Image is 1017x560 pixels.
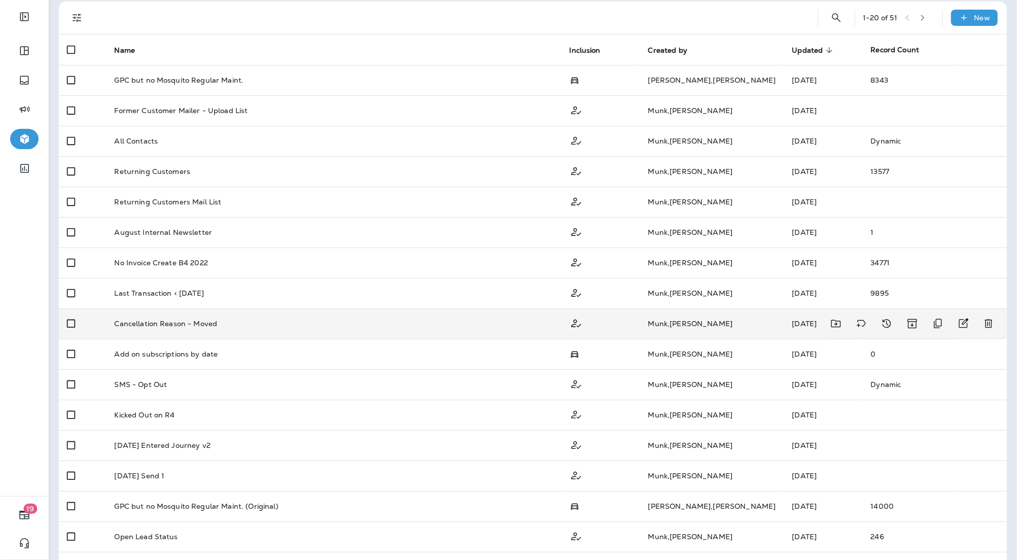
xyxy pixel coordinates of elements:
[863,521,1007,552] td: 246
[792,46,823,55] span: Updated
[640,339,784,369] td: Munk , [PERSON_NAME]
[784,521,862,552] td: [DATE]
[784,491,862,521] td: [DATE]
[570,227,583,236] span: Customer Only
[784,430,862,461] td: [DATE]
[648,46,700,55] span: Created by
[570,166,583,175] span: Customer Only
[784,400,862,430] td: [DATE]
[640,491,784,521] td: [PERSON_NAME] , [PERSON_NAME]
[871,45,920,54] span: Record Count
[863,156,1007,187] td: 13577
[784,217,862,248] td: [DATE]
[784,65,862,95] td: [DATE]
[640,461,784,491] td: Munk , [PERSON_NAME]
[10,7,39,27] button: Expand Sidebar
[928,313,948,334] button: Duplicate Segment
[640,95,784,126] td: Munk , [PERSON_NAME]
[640,65,784,95] td: [PERSON_NAME] , [PERSON_NAME]
[640,156,784,187] td: Munk , [PERSON_NAME]
[863,14,897,22] div: 1 - 20 of 51
[114,167,190,176] p: Returning Customers
[114,259,208,267] p: No Invoice Create B4 2022
[570,46,601,55] span: Inclusion
[784,308,862,339] td: [DATE]
[640,126,784,156] td: Munk , [PERSON_NAME]
[876,313,897,334] button: View Changelog
[640,400,784,430] td: Munk , [PERSON_NAME]
[114,289,204,297] p: Last Transaction < [DATE]
[114,502,278,510] p: GPC but no Mosquito Regular Maint. (Original)
[978,313,999,334] button: Delete
[570,349,580,358] span: Possession
[570,105,583,114] span: Customer Only
[851,313,871,334] button: Add tags
[784,278,862,308] td: [DATE]
[784,187,862,217] td: [DATE]
[570,531,583,540] span: Customer Only
[863,339,1007,369] td: 0
[10,505,39,525] button: 19
[640,521,784,552] td: Munk , [PERSON_NAME]
[784,95,862,126] td: [DATE]
[570,46,614,55] span: Inclusion
[570,75,580,84] span: Possession
[114,198,221,206] p: Returning Customers Mail List
[570,196,583,205] span: Customer Only
[114,441,211,449] p: [DATE] Entered Journey v2
[863,217,1007,248] td: 1
[640,369,784,400] td: Munk , [PERSON_NAME]
[826,8,847,28] button: Search Segments
[114,350,218,358] p: Add on subscriptions by date
[570,470,583,479] span: Customer Only
[114,411,174,419] p: Kicked Out on R4
[114,320,217,328] p: Cancellation Reason - Moved
[570,257,583,266] span: Customer Only
[640,217,784,248] td: Munk , [PERSON_NAME]
[974,14,990,22] p: New
[640,248,784,278] td: Munk , [PERSON_NAME]
[640,278,784,308] td: Munk , [PERSON_NAME]
[784,369,862,400] td: [DATE]
[902,313,923,334] button: Archive
[570,288,583,297] span: Customer Only
[24,504,38,514] span: 19
[863,65,1007,95] td: 8343
[570,440,583,449] span: Customer Only
[863,278,1007,308] td: 9895
[784,339,862,369] td: [DATE]
[826,313,846,334] button: Move to folder
[67,8,87,28] button: Filters
[570,501,580,510] span: Possession
[784,248,862,278] td: [DATE]
[792,46,836,55] span: Updated
[114,380,167,389] p: SMS - Opt Out
[863,126,1007,156] td: Dynamic
[570,379,583,388] span: Customer Only
[863,248,1007,278] td: 34771
[570,318,583,327] span: Customer Only
[114,76,243,84] p: GPC but no Mosquito Regular Maint.
[784,156,862,187] td: [DATE]
[570,409,583,418] span: Customer Only
[640,308,784,339] td: Munk , [PERSON_NAME]
[640,430,784,461] td: Munk , [PERSON_NAME]
[784,126,862,156] td: [DATE]
[640,187,784,217] td: Munk , [PERSON_NAME]
[114,533,178,541] p: Open Lead Status
[648,46,687,55] span: Created by
[570,135,583,145] span: Customer Only
[114,46,148,55] span: Name
[114,46,135,55] span: Name
[114,137,158,145] p: All Contacts
[114,107,248,115] p: Former Customer Mailer - Upload List
[863,369,1007,400] td: Dynamic
[114,228,212,236] p: August Internal Newsletter
[784,461,862,491] td: [DATE]
[953,313,973,334] button: Edit
[114,472,164,480] p: [DATE] Send 1
[863,491,1007,521] td: 14000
